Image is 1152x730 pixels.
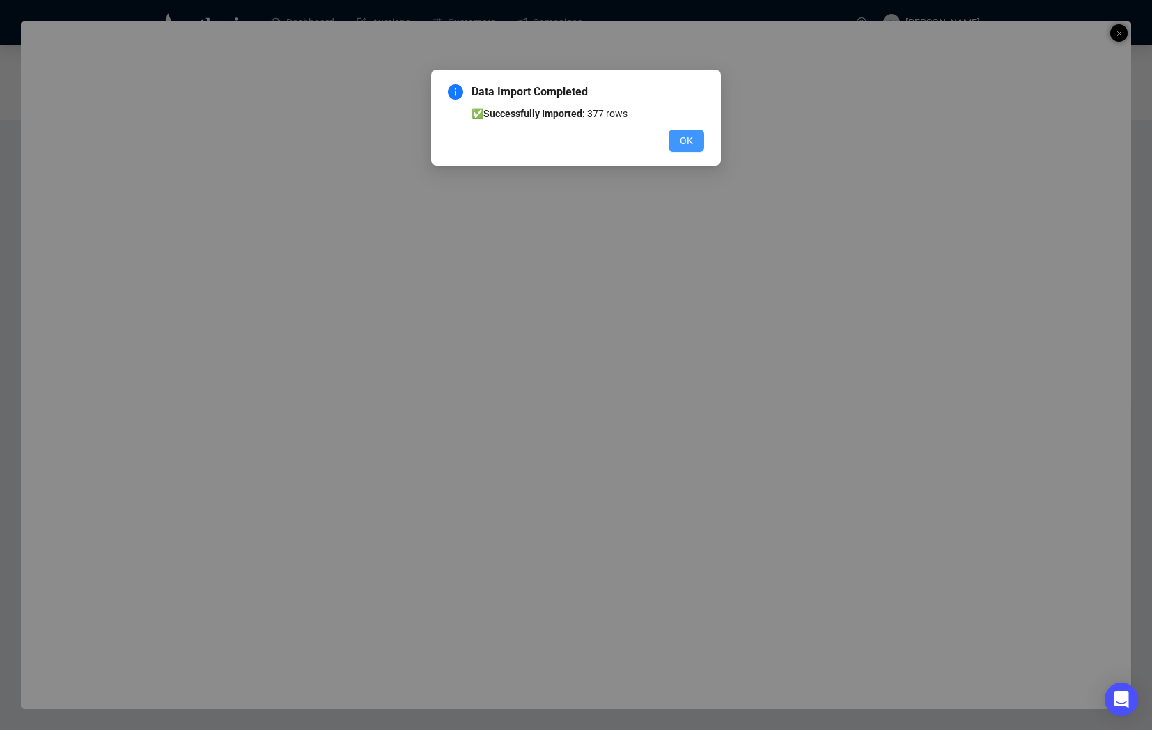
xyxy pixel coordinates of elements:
b: Successfully Imported: [483,108,585,119]
span: Data Import Completed [472,84,704,100]
span: OK [680,133,693,148]
li: ✅ 377 rows [472,106,704,121]
button: OK [669,130,704,152]
div: Open Intercom Messenger [1105,683,1138,716]
span: info-circle [448,84,463,100]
